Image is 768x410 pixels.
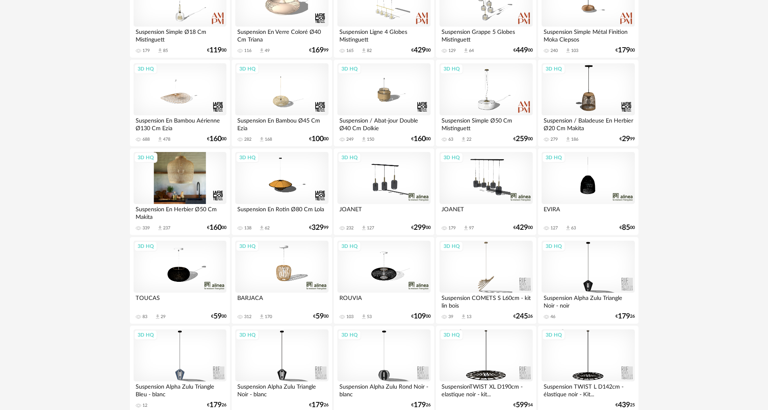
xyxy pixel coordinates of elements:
[134,330,157,340] div: 3D HQ
[538,148,638,235] a: 3D HQ EVIRA 127 Download icon 63 €8500
[469,48,474,54] div: 64
[312,48,324,53] span: 169
[134,381,226,398] div: Suspension Alpha Zulu Triangle Bleu - blanc
[411,48,431,53] div: € 00
[439,293,532,309] div: Suspension COMETS S L60cm - kit lin bois
[565,48,571,54] span: Download icon
[618,48,630,53] span: 179
[334,148,434,235] a: 3D HQ JOANET 232 Download icon 127 €29900
[542,27,634,43] div: Suspension Simple Métal Finition Moka Clepsos
[463,225,469,231] span: Download icon
[316,314,324,319] span: 59
[615,402,635,408] div: € 25
[516,402,528,408] span: 599
[337,204,430,220] div: JOANET
[334,237,434,324] a: 3D HQ ROUVIA 103 Download icon 53 €10900
[309,225,329,231] div: € 99
[542,204,634,220] div: EVIRA
[130,148,230,235] a: 3D HQ Suspension En Herbier Ø50 Cm Makita 339 Download icon 237 €16000
[513,136,533,142] div: € 00
[439,27,532,43] div: Suspension Grappe 5 Globes Mistinguett
[411,402,431,408] div: € 26
[367,314,372,320] div: 53
[565,225,571,231] span: Download icon
[130,237,230,324] a: 3D HQ TOUCAS 83 Download icon 29 €5900
[338,64,361,74] div: 3D HQ
[513,48,533,53] div: € 00
[411,314,431,319] div: € 00
[209,225,222,231] span: 160
[142,403,147,408] div: 12
[309,48,329,53] div: € 99
[538,60,638,147] a: 3D HQ Suspension / Baladeuse En Herbier Ø20 Cm Makita 279 Download icon 186 €2999
[236,64,259,74] div: 3D HQ
[513,402,533,408] div: € 54
[571,225,576,231] div: 63
[460,314,467,320] span: Download icon
[265,48,270,54] div: 49
[448,48,456,54] div: 129
[542,381,634,398] div: Suspension TWIST L D142cm - élastique noir - Kit...
[207,225,226,231] div: € 00
[516,48,528,53] span: 449
[439,381,532,398] div: SuspensionTWIST XL D190cm - elastique noir - kit...
[338,330,361,340] div: 3D HQ
[265,225,270,231] div: 62
[337,115,430,131] div: Suspension / Abat-jour Double Ø40 Cm Dolkie
[367,225,374,231] div: 127
[550,314,555,320] div: 46
[367,48,372,54] div: 82
[538,237,638,324] a: 3D HQ Suspension Alpha Zulu Triangle Noir - noir 46 €17926
[513,314,533,319] div: € 26
[209,402,222,408] span: 179
[361,314,367,320] span: Download icon
[309,136,329,142] div: € 00
[232,148,332,235] a: 3D HQ Suspension En Rotin Ø80 Cm Lola 138 Download icon 62 €32999
[467,314,471,320] div: 13
[622,225,630,231] span: 85
[235,381,328,398] div: Suspension Alpha Zulu Triangle Noir - blanc
[142,225,150,231] div: 339
[207,402,226,408] div: € 26
[439,115,532,131] div: Suspension Simple Ø50 Cm Mistinguett
[361,136,367,142] span: Download icon
[550,48,558,54] div: 240
[207,48,226,53] div: € 00
[565,136,571,142] span: Download icon
[142,137,150,142] div: 688
[134,241,157,252] div: 3D HQ
[411,136,431,142] div: € 00
[337,27,430,43] div: Suspension Ligne 4 Globes Mistinguett
[142,48,150,54] div: 179
[163,137,170,142] div: 478
[346,314,354,320] div: 103
[542,64,565,74] div: 3D HQ
[213,314,222,319] span: 59
[460,136,467,142] span: Download icon
[232,60,332,147] a: 3D HQ Suspension En Bambou Ø45 Cm Ezia 282 Download icon 168 €10000
[130,60,230,147] a: 3D HQ Suspension En Bambou Aérienne Ø130 Cm Ezia 688 Download icon 478 €16000
[550,225,558,231] div: 127
[259,48,265,54] span: Download icon
[157,136,163,142] span: Download icon
[134,115,226,131] div: Suspension En Bambou Aérienne Ø130 Cm Ezia
[414,314,426,319] span: 109
[618,402,630,408] span: 439
[542,330,565,340] div: 3D HQ
[436,237,536,324] a: 3D HQ Suspension COMETS S L60cm - kit lin bois 39 Download icon 13 €24526
[142,314,147,320] div: 83
[134,204,226,220] div: Suspension En Herbier Ø50 Cm Makita
[436,60,536,147] a: 3D HQ Suspension Simple Ø50 Cm Mistinguett 63 Download icon 22 €25900
[209,48,222,53] span: 119
[440,152,463,163] div: 3D HQ
[448,314,453,320] div: 39
[571,48,578,54] div: 103
[440,330,463,340] div: 3D HQ
[550,137,558,142] div: 279
[463,48,469,54] span: Download icon
[334,60,434,147] a: 3D HQ Suspension / Abat-jour Double Ø40 Cm Dolkie 249 Download icon 150 €16000
[346,225,354,231] div: 232
[312,402,324,408] span: 179
[513,225,533,231] div: € 00
[338,152,361,163] div: 3D HQ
